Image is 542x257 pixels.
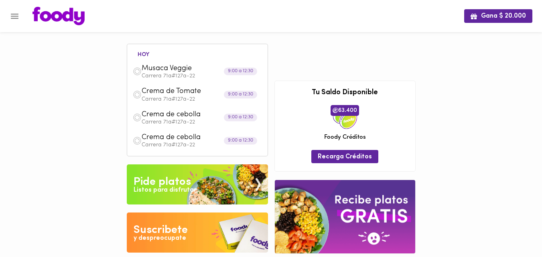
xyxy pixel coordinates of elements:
span: Recarga Créditos [318,153,372,161]
img: dish.png [133,90,142,99]
li: hoy [131,50,156,58]
img: dish.png [133,67,142,76]
div: y despreocupate [134,234,186,243]
p: Carrera 71a#127a-22 [142,73,262,79]
span: Gana $ 20.000 [471,12,526,20]
span: Crema de cebolla [142,110,234,119]
h3: Tu Saldo Disponible [281,89,409,97]
img: Pide un Platos [127,164,268,204]
p: Carrera 71a#127a-22 [142,142,262,148]
img: foody-creditos.png [333,107,338,113]
button: Menu [5,6,24,26]
div: 9:00 a 12:30 [224,137,257,144]
img: dish.png [133,136,142,145]
span: Crema de cebolla [142,133,234,142]
img: dish.png [133,113,142,122]
div: Suscribete [134,222,188,238]
div: 9:00 a 12:30 [224,91,257,98]
span: 63.400 [331,105,359,115]
span: Crema de Tomate [142,87,234,96]
img: logo.png [32,7,85,25]
button: Gana $ 20.000 [464,9,532,22]
div: 9:00 a 12:30 [224,68,257,75]
span: Musaca Veggie [142,64,234,73]
div: Listos para disfrutar [134,186,196,195]
img: referral-banner.png [275,180,415,253]
img: credits-package.png [333,105,357,129]
div: Pide platos [134,174,191,190]
span: Foody Créditos [324,133,366,142]
div: 9:00 a 12:30 [224,114,257,121]
p: Carrera 71a#127a-22 [142,97,262,102]
button: Recarga Créditos [311,150,378,163]
img: Disfruta bajar de peso [127,212,268,253]
p: Carrera 71a#127a-22 [142,119,262,125]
